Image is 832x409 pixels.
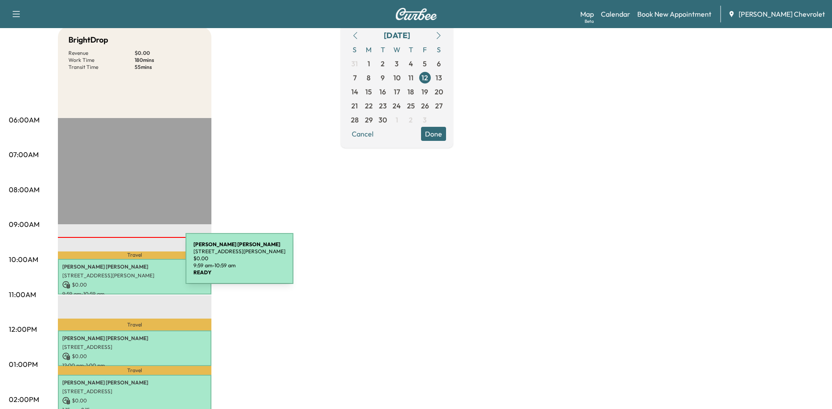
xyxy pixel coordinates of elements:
span: 1 [396,115,398,125]
span: 16 [379,86,386,97]
p: 07:00AM [9,149,39,160]
div: [DATE] [384,29,410,42]
span: 12 [421,72,428,83]
p: $ 0.00 [62,352,207,360]
span: 31 [351,58,358,69]
span: 2 [381,58,385,69]
p: 10:00AM [9,254,38,265]
span: 27 [435,100,443,111]
p: [STREET_ADDRESS][PERSON_NAME] [62,272,207,279]
span: 3 [395,58,399,69]
span: 28 [351,115,359,125]
p: 11:00AM [9,289,36,300]
p: [PERSON_NAME] [PERSON_NAME] [62,379,207,386]
p: 08:00AM [9,184,39,195]
span: 20 [435,86,443,97]
p: 55 mins [135,64,201,71]
span: [PERSON_NAME] Chevrolet [739,9,825,19]
span: S [432,43,446,57]
p: 09:00AM [9,219,39,230]
button: Done [421,127,446,141]
span: F [418,43,432,57]
span: 21 [351,100,358,111]
a: MapBeta [580,9,594,19]
a: Calendar [601,9,630,19]
span: S [348,43,362,57]
p: Transit Time [68,64,135,71]
span: 29 [365,115,373,125]
span: 23 [379,100,387,111]
span: 6 [437,58,441,69]
span: 1 [368,58,370,69]
a: Book New Appointment [637,9,711,19]
span: 2 [409,115,413,125]
span: 18 [407,86,414,97]
p: $ 0.00 [193,255,286,262]
p: 12:00 pm - 1:00 pm [62,362,207,369]
span: 8 [367,72,371,83]
span: 4 [409,58,413,69]
p: 9:59 am - 10:59 am [193,262,286,269]
span: 22 [365,100,373,111]
p: 01:00PM [9,359,38,370]
p: 02:00PM [9,394,39,405]
p: Travel [58,366,211,375]
span: T [404,43,418,57]
button: Cancel [348,127,378,141]
span: 25 [407,100,415,111]
img: Curbee Logo [395,8,437,20]
div: Beta [585,18,594,25]
p: [PERSON_NAME] [PERSON_NAME] [62,263,207,270]
span: 30 [379,115,387,125]
span: T [376,43,390,57]
span: W [390,43,404,57]
span: 11 [408,72,414,83]
p: Work Time [68,57,135,64]
span: 9 [381,72,385,83]
span: 7 [353,72,357,83]
span: 14 [351,86,358,97]
h5: BrightDrop [68,34,108,46]
p: [PERSON_NAME] [PERSON_NAME] [62,335,207,342]
span: 10 [393,72,400,83]
span: 24 [393,100,401,111]
span: 5 [423,58,427,69]
p: [STREET_ADDRESS] [62,388,207,395]
span: 15 [365,86,372,97]
span: 3 [423,115,427,125]
b: READY [193,269,211,276]
p: [STREET_ADDRESS][PERSON_NAME] [193,248,286,255]
span: 19 [421,86,428,97]
p: Travel [58,319,211,330]
p: 06:00AM [9,115,39,125]
p: $ 0.00 [62,281,207,289]
p: [STREET_ADDRESS] [62,344,207,351]
span: 17 [394,86,400,97]
p: 9:59 am - 10:59 am [62,291,207,298]
p: 180 mins [135,57,201,64]
p: Travel [58,251,211,259]
b: [PERSON_NAME] [PERSON_NAME] [193,241,280,248]
p: $ 0.00 [62,397,207,405]
span: 26 [421,100,429,111]
p: Revenue [68,50,135,57]
p: $ 0.00 [135,50,201,57]
span: 13 [436,72,442,83]
p: 12:00PM [9,324,37,334]
span: M [362,43,376,57]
